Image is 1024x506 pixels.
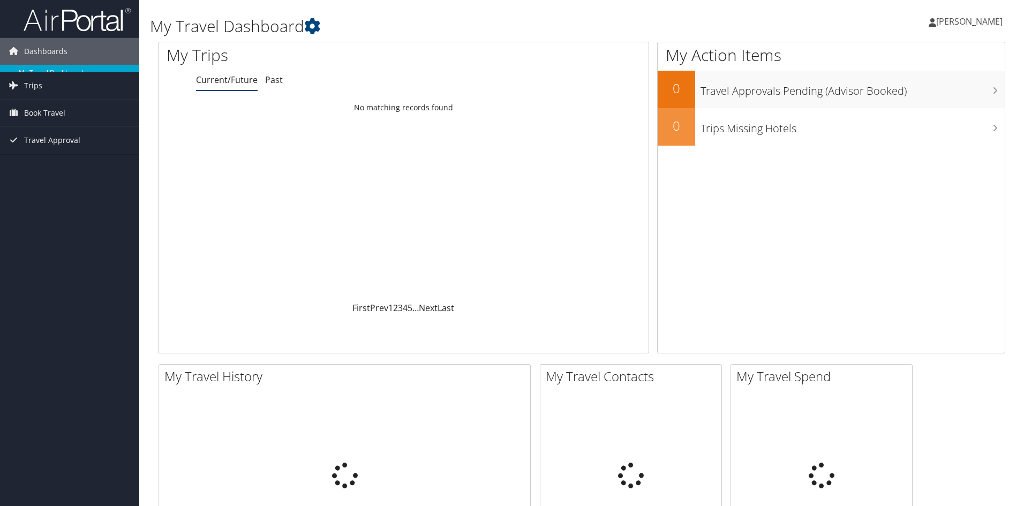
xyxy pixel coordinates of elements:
[196,74,258,86] a: Current/Future
[265,74,283,86] a: Past
[150,15,726,37] h1: My Travel Dashboard
[24,72,42,99] span: Trips
[403,302,408,314] a: 4
[393,302,398,314] a: 2
[164,367,530,386] h2: My Travel History
[24,100,65,126] span: Book Travel
[658,44,1005,66] h1: My Action Items
[408,302,412,314] a: 5
[24,38,67,65] span: Dashboards
[398,302,403,314] a: 3
[24,127,80,154] span: Travel Approval
[546,367,721,386] h2: My Travel Contacts
[658,108,1005,146] a: 0Trips Missing Hotels
[701,116,1005,136] h3: Trips Missing Hotels
[438,302,454,314] a: Last
[419,302,438,314] a: Next
[24,7,131,32] img: airportal-logo.png
[352,302,370,314] a: First
[370,302,388,314] a: Prev
[388,302,393,314] a: 1
[658,117,695,135] h2: 0
[167,44,436,66] h1: My Trips
[701,78,1005,99] h3: Travel Approvals Pending (Advisor Booked)
[159,98,649,117] td: No matching records found
[736,367,912,386] h2: My Travel Spend
[658,71,1005,108] a: 0Travel Approvals Pending (Advisor Booked)
[658,79,695,97] h2: 0
[412,302,419,314] span: …
[929,5,1013,37] a: [PERSON_NAME]
[936,16,1003,27] span: [PERSON_NAME]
